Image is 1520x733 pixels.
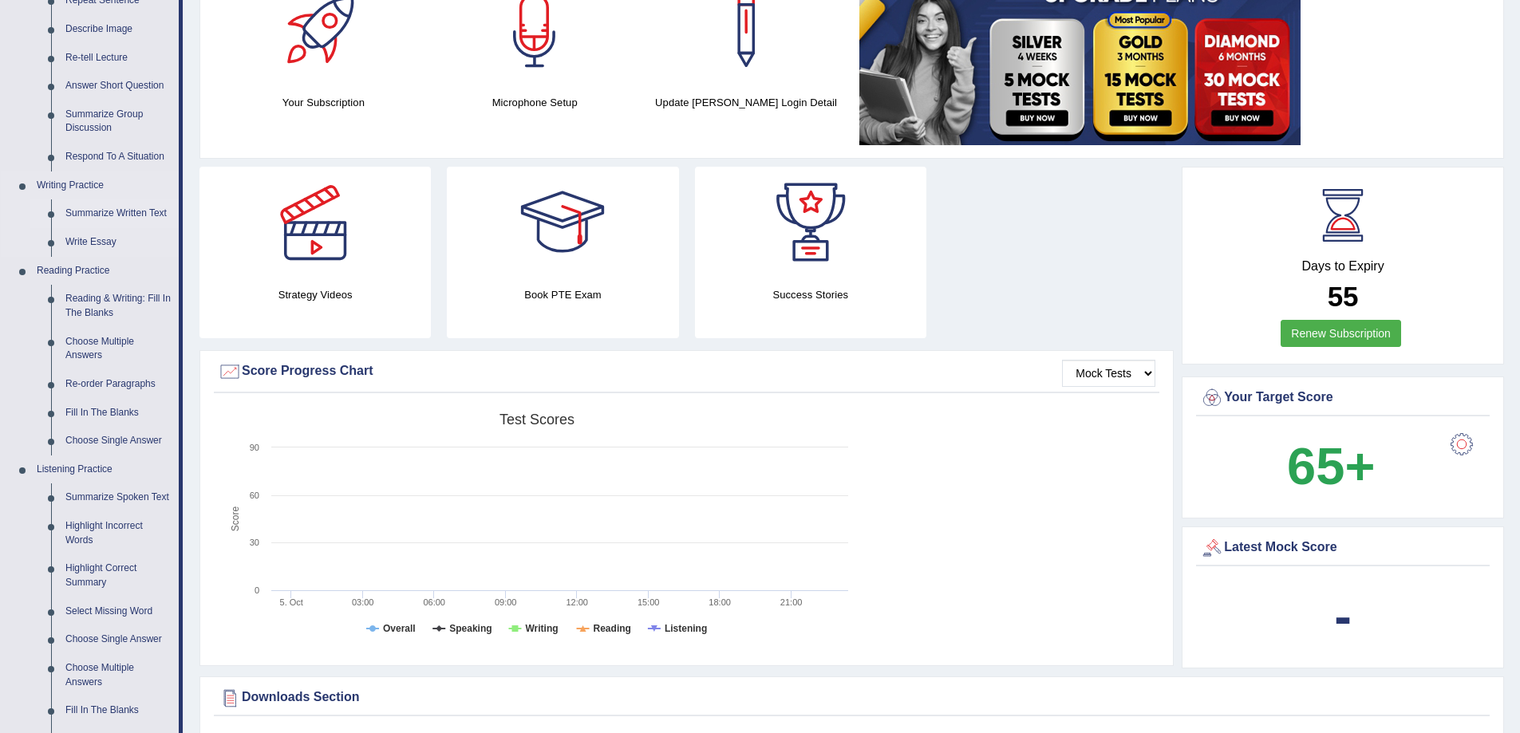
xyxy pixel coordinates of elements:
[58,72,179,100] a: Answer Short Question
[250,443,259,452] text: 90
[280,597,303,607] tspan: 5. Oct
[30,455,179,484] a: Listening Practice
[58,228,179,257] a: Write Essay
[1281,320,1401,347] a: Renew Subscription
[638,597,660,607] text: 15:00
[495,597,517,607] text: 09:00
[58,15,179,44] a: Describe Image
[250,491,259,500] text: 60
[525,623,558,634] tspan: Writing
[30,257,179,286] a: Reading Practice
[780,597,803,607] text: 21:00
[58,143,179,171] a: Respond To A Situation
[423,597,445,607] text: 06:00
[199,286,431,303] h4: Strategy Videos
[58,100,179,143] a: Summarize Group Discussion
[649,94,844,111] h4: Update [PERSON_NAME] Login Detail
[58,328,179,370] a: Choose Multiple Answers
[383,623,416,634] tspan: Overall
[709,597,731,607] text: 18:00
[250,538,259,547] text: 30
[695,286,926,303] h4: Success Stories
[58,597,179,626] a: Select Missing Word
[1328,281,1359,312] b: 55
[58,285,179,327] a: Reading & Writing: Fill In The Blanks
[58,427,179,455] a: Choose Single Answer
[594,623,631,634] tspan: Reading
[58,483,179,512] a: Summarize Spoken Text
[58,554,179,597] a: Highlight Correct Summary
[566,597,588,607] text: 12:00
[499,412,574,428] tspan: Test scores
[58,696,179,725] a: Fill In The Blanks
[58,399,179,428] a: Fill In The Blanks
[437,94,633,111] h4: Microphone Setup
[352,597,374,607] text: 03:00
[255,585,259,595] text: 0
[58,199,179,228] a: Summarize Written Text
[58,654,179,696] a: Choose Multiple Answers
[58,625,179,654] a: Choose Single Answer
[58,512,179,554] a: Highlight Incorrect Words
[218,686,1486,710] div: Downloads Section
[230,506,241,532] tspan: Score
[30,171,179,200] a: Writing Practice
[1334,587,1352,645] b: -
[449,623,492,634] tspan: Speaking
[58,370,179,399] a: Re-order Paragraphs
[226,94,421,111] h4: Your Subscription
[218,360,1155,384] div: Score Progress Chart
[1200,386,1486,410] div: Your Target Score
[58,44,179,73] a: Re-tell Lecture
[1200,536,1486,560] div: Latest Mock Score
[1287,437,1375,495] b: 65+
[665,623,707,634] tspan: Listening
[1200,259,1486,274] h4: Days to Expiry
[447,286,678,303] h4: Book PTE Exam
